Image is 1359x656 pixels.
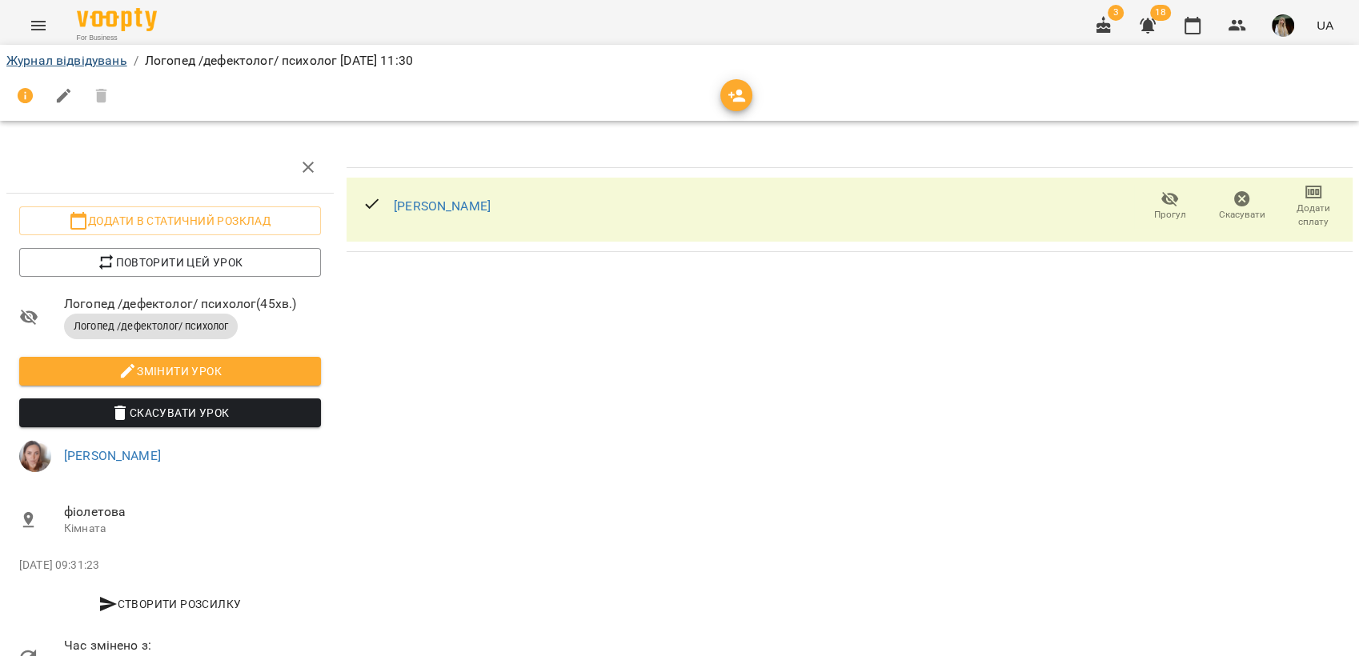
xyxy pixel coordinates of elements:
button: Створити розсилку [19,590,321,618]
p: [DATE] 09:31:23 [19,558,321,574]
span: 18 [1150,5,1171,21]
span: For Business [77,33,157,43]
button: Додати в статичний розклад [19,206,321,235]
a: [PERSON_NAME] [64,448,161,463]
li: / [134,51,138,70]
button: Додати сплату [1277,184,1349,229]
span: Скасувати Урок [32,403,308,422]
nav: breadcrumb [6,51,1353,70]
span: Додати в статичний розклад [32,211,308,230]
button: Прогул [1134,184,1206,229]
span: Створити розсилку [26,594,315,614]
span: Логопед /дефектолог/ психолог [64,319,238,334]
span: UA [1317,17,1333,34]
span: Змінити урок [32,362,308,381]
button: Повторити цей урок [19,248,321,277]
img: 26783753887b4123565ab5569881df0b.JPG [19,440,51,472]
img: Voopty Logo [77,8,157,31]
img: db9e5aee73aab2f764342d08fe444bbe.JPG [1272,14,1294,37]
span: фіолетова [64,502,321,522]
span: Повторити цей урок [32,253,308,272]
a: Журнал відвідувань [6,53,127,68]
span: Час змінено з: [64,636,321,655]
a: [PERSON_NAME] [394,198,491,214]
button: UA [1310,10,1340,40]
span: Додати сплату [1287,202,1340,229]
p: Кімната [64,521,321,537]
button: Змінити урок [19,357,321,386]
span: Логопед /дефектолог/ психолог ( 45 хв. ) [64,294,321,314]
button: Скасувати Урок [19,398,321,427]
span: 3 [1108,5,1124,21]
span: Прогул [1154,208,1186,222]
p: Логопед /дефектолог/ психолог [DATE] 11:30 [145,51,413,70]
button: Menu [19,6,58,45]
span: Скасувати [1219,208,1265,222]
button: Скасувати [1206,184,1278,229]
